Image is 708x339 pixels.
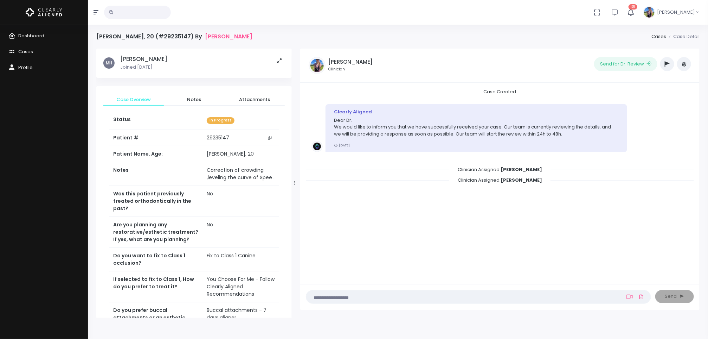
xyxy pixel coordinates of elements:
[103,57,115,69] span: MH
[202,302,279,333] td: Buccal attachments - 7 days aligner
[328,67,373,72] small: Clinician
[207,117,234,124] span: In Progress
[637,290,645,303] a: Add Files
[202,186,279,217] td: No
[109,271,202,302] th: If selected to fix to Class 1, How do you prefer to treat it?
[651,33,666,40] a: Cases
[334,143,350,147] small: [DATE]
[202,146,279,162] td: [PERSON_NAME], 20
[96,49,292,318] div: scrollable content
[109,217,202,248] th: Are you planning any restorative/esthetic treatment? If yes, what are you planning?
[18,64,33,71] span: Profile
[202,217,279,248] td: No
[334,117,619,138] p: Dear Dr. We would like to inform you that we have successfully received your case. Our team is cu...
[120,64,167,71] p: Joined [DATE]
[629,4,637,10] span: 101
[334,108,619,115] div: Clearly Aligned
[449,175,551,186] span: Clinician Assigned:
[205,33,252,40] a: [PERSON_NAME]
[109,186,202,217] th: Was this patient previously treated orthodontically in the past?
[109,248,202,271] th: Do you want to fix to Class 1 occlusion?
[643,6,656,19] img: Header Avatar
[109,96,158,103] span: Case Overview
[18,48,33,55] span: Cases
[625,294,634,300] a: Add Loom Video
[202,248,279,271] td: Fix to Class 1 Canine
[109,162,202,186] th: Notes
[328,59,373,65] h5: [PERSON_NAME]
[449,164,551,175] span: Clinician Assigned:
[26,5,62,20] img: Logo Horizontal
[18,32,44,39] span: Dashboard
[109,302,202,333] th: Do you prefer buccal attachments or an esthetic lingual attachment protocol?
[202,271,279,302] td: You Choose For Me - Follow Clearly Aligned Recommendations
[657,9,695,16] span: [PERSON_NAME]
[475,86,524,97] span: Case Created
[109,112,202,130] th: Status
[169,96,219,103] span: Notes
[501,177,542,183] b: [PERSON_NAME]
[306,88,694,277] div: scrollable content
[96,33,252,40] h4: [PERSON_NAME], 20 (#29235147) By
[230,96,279,103] span: Attachments
[501,166,542,173] b: [PERSON_NAME]
[202,162,279,186] td: Correction of crowding ,leveling the curve of Spee .
[109,130,202,146] th: Patient #
[109,146,202,162] th: Patient Name, Age:
[202,130,279,146] td: 29235147
[666,33,700,40] li: Case Detail
[594,57,657,71] button: Send for Dr. Review
[120,56,167,63] h5: [PERSON_NAME]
